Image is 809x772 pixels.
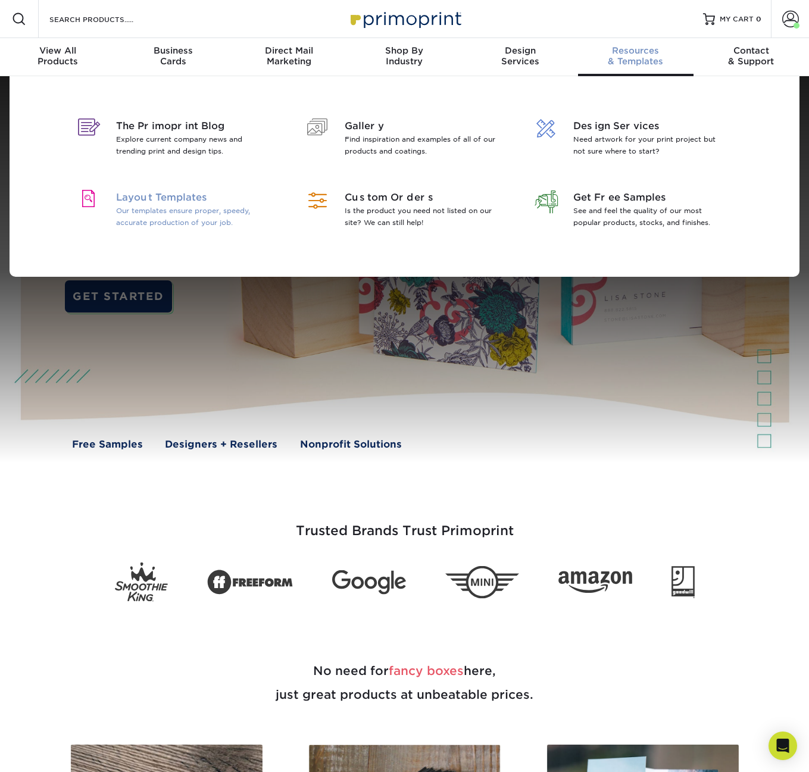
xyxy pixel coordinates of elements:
a: Resources& Templates [578,38,694,76]
p: Our templates ensure proper, speedy, accurate production of your job. [116,205,270,229]
a: Contact& Support [694,38,809,76]
span: Direct Mail [231,45,346,56]
a: BusinessCards [115,38,231,76]
div: Industry [346,45,462,67]
span: Design Services [573,119,727,133]
h2: No need for here, just great products at unbeatable prices. [57,630,753,735]
div: & Support [694,45,809,67]
span: Contact [694,45,809,56]
img: Mini [445,565,519,598]
a: Shop ByIndustry [346,38,462,76]
p: See and feel the quality of our most popular products, stocks, and finishes. [573,205,727,229]
p: Find inspiration and examples of all of our products and coatings. [345,133,499,157]
span: MY CART [720,14,754,24]
img: Smoothie King [115,562,168,602]
span: Resources [578,45,694,56]
span: Get Free Samples [573,190,727,205]
span: Gallery [345,119,499,133]
img: Google [332,570,406,594]
img: Amazon [558,571,632,593]
span: 0 [756,15,761,23]
span: Business [115,45,231,56]
div: Open Intercom Messenger [769,732,797,760]
div: Cards [115,45,231,67]
div: Marketing [231,45,346,67]
span: Shop By [346,45,462,56]
div: Services [463,45,578,67]
img: Freeform [207,563,293,601]
input: SEARCH PRODUCTS..... [48,12,164,26]
p: Is the product you need not listed on our site? We can still help! [345,205,499,229]
a: Layout Templates Our templates ensure proper, speedy, accurate production of your job. [71,176,282,248]
span: Design [463,45,578,56]
span: The Primoprint Blog [116,119,270,133]
img: Primoprint [345,6,464,32]
a: Design Services Need artwork for your print project but not sure where to start? [528,105,739,176]
a: Gallery Find inspiration and examples of all of our products and coatings. [299,105,510,176]
span: fancy boxes [389,664,464,678]
a: The Primoprint Blog Explore current company news and trending print and design tips. [71,105,282,176]
img: Goodwill [671,566,695,598]
a: Get Free Samples See and feel the quality of our most popular products, stocks, and finishes. [528,176,739,248]
a: Custom Orders Is the product you need not listed on our site? We can still help! [299,176,510,248]
p: Explore current company news and trending print and design tips. [116,133,270,157]
a: DesignServices [463,38,578,76]
div: & Templates [578,45,694,67]
a: Direct MailMarketing [231,38,346,76]
h3: Trusted Brands Trust Primoprint [57,495,753,553]
p: Need artwork for your print project but not sure where to start? [573,133,727,157]
span: Layout Templates [116,190,270,205]
span: Custom Orders [345,190,499,205]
